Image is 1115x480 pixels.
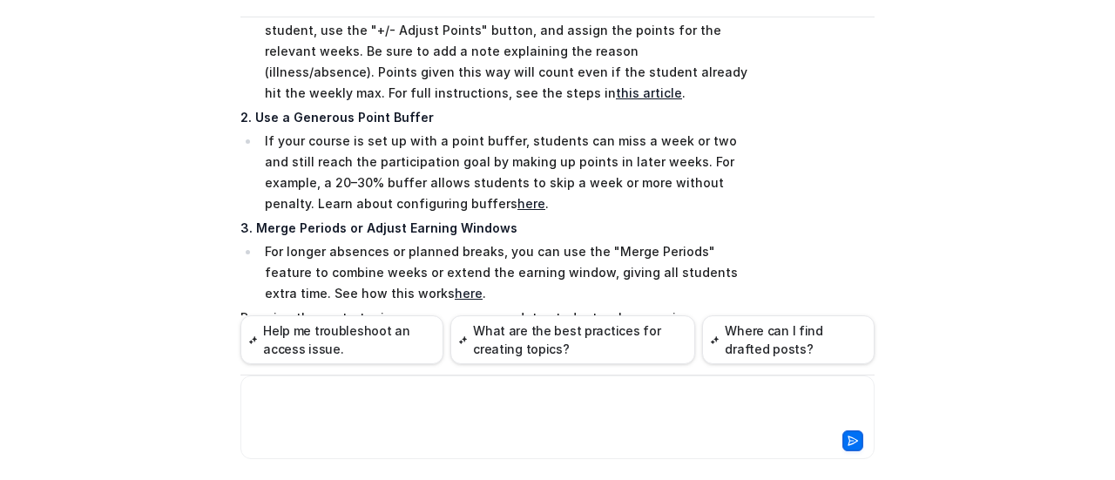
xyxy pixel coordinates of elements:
p: By using these strategies, you can accommodate students who experience extended absences and ensu... [240,308,750,370]
button: Where can I find drafted posts? [702,315,875,364]
strong: 2. Use a Generous Point Buffer [240,110,434,125]
a: here [517,196,545,211]
a: this article [616,85,682,100]
button: What are the best practices for creating topics? [450,315,695,364]
li: For longer absences or planned breaks, you can use the "Merge Periods" feature to combine weeks o... [260,241,750,304]
a: here [455,286,483,301]
button: Help me troubleshoot an access issue. [240,315,443,364]
strong: 3. Merge Periods or Adjust Earning Windows [240,220,517,235]
li: If your course is set up with a point buffer, students can miss a week or two and still reach the... [260,131,750,214]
